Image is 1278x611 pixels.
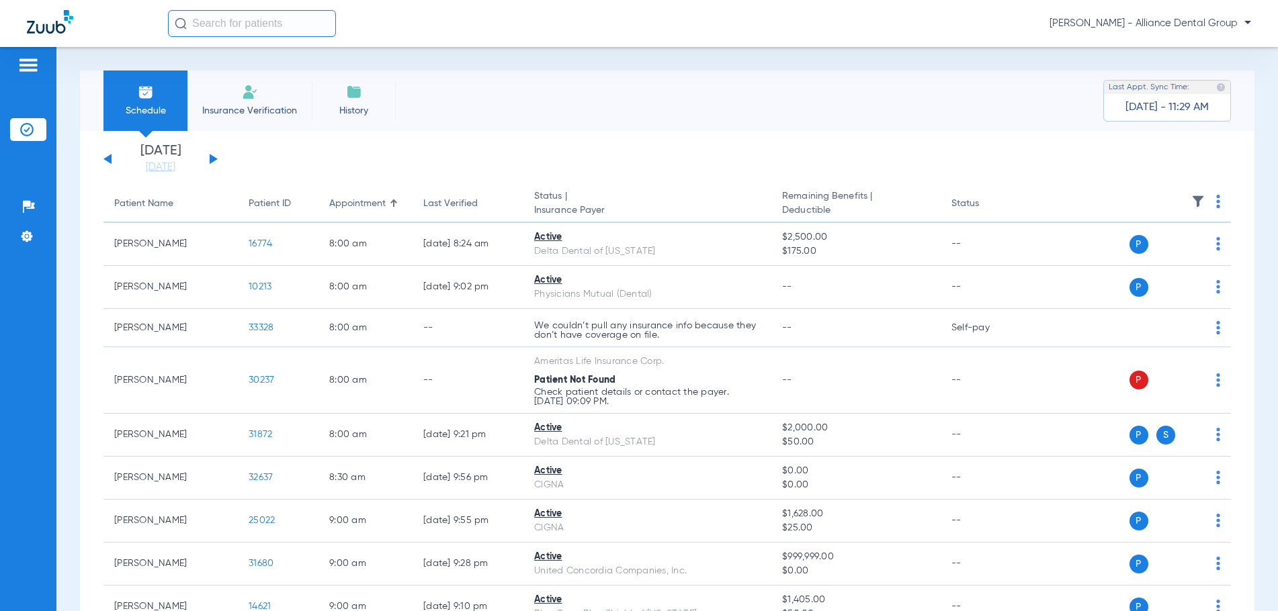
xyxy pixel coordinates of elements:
span: $1,628.00 [782,507,930,521]
td: [DATE] 9:28 PM [413,543,523,585]
p: We couldn’t pull any insurance info because they don’t have coverage on file. [534,321,761,340]
span: $2,500.00 [782,230,930,244]
div: Delta Dental of [US_STATE] [534,244,761,258]
td: -- [941,500,1031,543]
td: -- [941,266,1031,309]
td: [PERSON_NAME] [103,266,238,309]
span: 33328 [249,323,273,332]
span: Patient Not Found [534,375,615,385]
img: filter.svg [1191,195,1205,208]
td: -- [941,223,1031,266]
th: Status [941,185,1031,223]
td: [DATE] 9:55 PM [413,500,523,543]
span: -- [782,323,792,332]
div: Active [534,230,761,244]
span: $0.00 [782,464,930,478]
div: Patient Name [114,197,173,211]
span: 31872 [249,430,272,439]
img: group-dot-blue.svg [1216,373,1220,387]
div: Last Verified [423,197,513,211]
td: [PERSON_NAME] [103,309,238,347]
td: 9:00 AM [318,543,413,585]
div: Physicians Mutual (Dental) [534,287,761,301]
img: group-dot-blue.svg [1216,557,1220,570]
div: Ameritas Life Insurance Corp. [534,355,761,369]
span: 25022 [249,516,275,525]
span: [DATE] - 11:29 AM [1125,101,1209,114]
div: Active [534,507,761,521]
span: -- [782,282,792,291]
td: [DATE] 9:21 PM [413,414,523,457]
div: Patient Name [114,197,227,211]
img: last sync help info [1216,83,1226,92]
td: 8:00 AM [318,414,413,457]
div: CIGNA [534,521,761,535]
span: Schedule [114,104,177,117]
span: $0.00 [782,478,930,492]
td: Self-pay [941,309,1031,347]
span: $50.00 [782,435,930,449]
span: P [1130,371,1148,389]
td: 8:00 AM [318,309,413,347]
span: 32637 [249,473,273,482]
td: -- [413,309,523,347]
td: [PERSON_NAME] [103,457,238,500]
span: P [1130,512,1148,530]
span: History [322,104,386,117]
a: [DATE] [120,160,201,174]
td: -- [413,347,523,414]
div: Delta Dental of [US_STATE] [534,435,761,449]
td: -- [941,414,1031,457]
span: $25.00 [782,521,930,535]
img: group-dot-blue.svg [1216,514,1220,527]
span: 30237 [249,375,274,385]
td: 8:00 AM [318,347,413,414]
li: [DATE] [120,144,201,174]
span: Insurance Verification [198,104,302,117]
span: [PERSON_NAME] - Alliance Dental Group [1050,17,1251,30]
img: Zuub Logo [27,10,73,34]
div: Active [534,593,761,607]
td: -- [941,457,1031,500]
td: [PERSON_NAME] [103,223,238,266]
td: [PERSON_NAME] [103,543,238,585]
div: United Concordia Companies, Inc. [534,564,761,578]
span: Last Appt. Sync Time: [1109,81,1189,94]
th: Remaining Benefits | [771,185,941,223]
img: group-dot-blue.svg [1216,195,1220,208]
div: Last Verified [423,197,478,211]
span: $999,999.00 [782,550,930,564]
span: 16774 [249,239,272,248]
span: 14621 [249,602,271,611]
span: -- [782,375,792,385]
img: Manual Insurance Verification [242,84,258,100]
div: Active [534,464,761,478]
span: $0.00 [782,564,930,578]
td: 8:00 AM [318,266,413,309]
span: P [1130,278,1148,297]
td: 8:30 AM [318,457,413,500]
span: 31680 [249,559,273,568]
span: P [1130,469,1148,487]
img: Schedule [138,84,154,100]
input: Search for patients [168,10,336,37]
td: [DATE] 9:02 PM [413,266,523,309]
span: Insurance Payer [534,203,761,218]
td: -- [941,347,1031,414]
img: History [346,84,362,100]
div: Patient ID [249,197,291,211]
div: Appointment [329,197,402,211]
img: group-dot-blue.svg [1216,471,1220,484]
p: Check patient details or contact the payer. [DATE] 09:09 PM. [534,387,761,406]
img: group-dot-blue.svg [1216,237,1220,250]
span: P [1130,235,1148,254]
td: [DATE] 9:56 PM [413,457,523,500]
div: Active [534,273,761,287]
span: P [1130,426,1148,444]
td: [DATE] 8:24 AM [413,223,523,266]
img: group-dot-blue.svg [1216,428,1220,441]
span: S [1156,426,1175,444]
td: -- [941,543,1031,585]
img: group-dot-blue.svg [1216,280,1220,293]
td: [PERSON_NAME] [103,414,238,457]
